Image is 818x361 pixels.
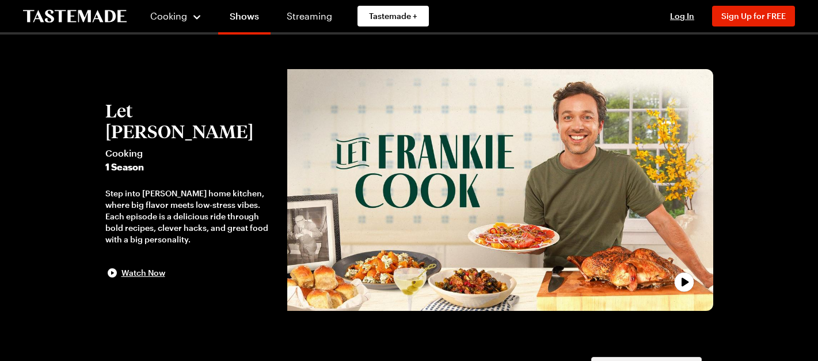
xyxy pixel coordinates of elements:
[150,2,202,30] button: Cooking
[105,146,276,160] span: Cooking
[287,69,713,311] img: Let Frankie Cook
[721,11,786,21] span: Sign Up for FREE
[105,188,276,245] div: Step into [PERSON_NAME] home kitchen, where big flavor meets low-stress vibes. Each episode is a ...
[23,10,127,23] a: To Tastemade Home Page
[150,10,187,21] span: Cooking
[670,11,694,21] span: Log In
[105,160,276,174] span: 1 Season
[105,100,276,142] h2: Let [PERSON_NAME]
[712,6,795,26] button: Sign Up for FREE
[369,10,417,22] span: Tastemade +
[357,6,429,26] a: Tastemade +
[121,267,165,279] span: Watch Now
[659,10,705,22] button: Log In
[287,69,713,311] button: play trailer
[218,2,271,35] a: Shows
[105,100,276,280] button: Let [PERSON_NAME]Cooking1 SeasonStep into [PERSON_NAME] home kitchen, where big flavor meets low-...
